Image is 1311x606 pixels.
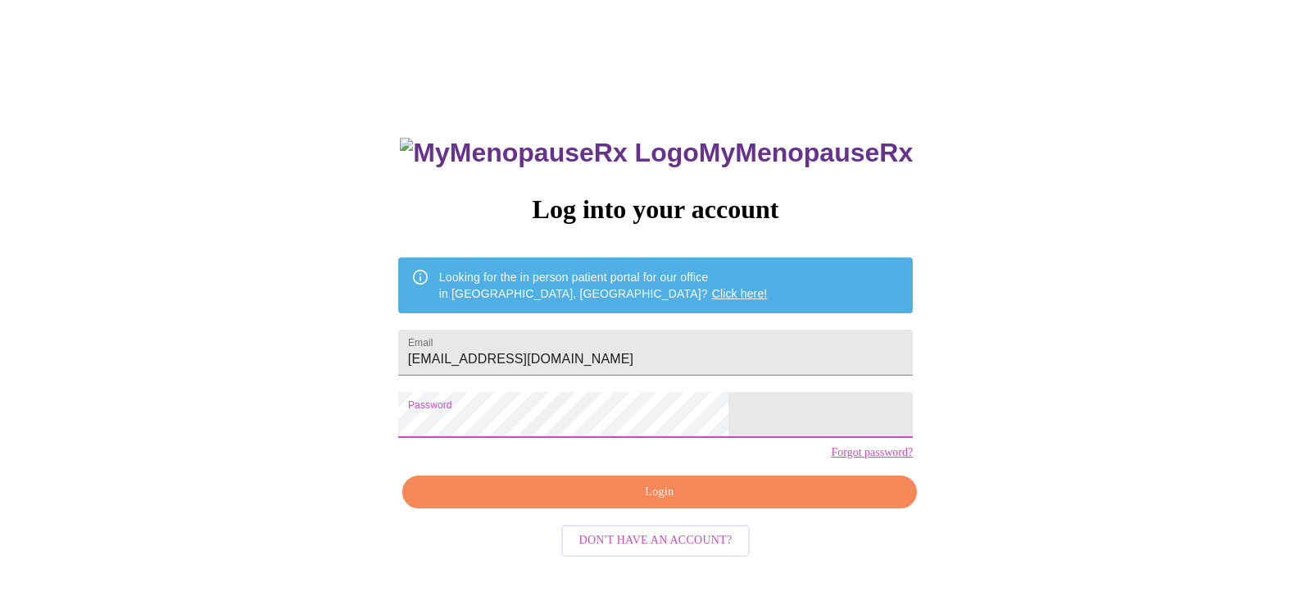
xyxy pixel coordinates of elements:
[398,194,913,225] h3: Log into your account
[400,138,913,168] h3: MyMenopauseRx
[439,262,768,308] div: Looking for the in person patient portal for our office in [GEOGRAPHIC_DATA], [GEOGRAPHIC_DATA]?
[421,482,898,503] span: Login
[400,138,698,168] img: MyMenopauseRx Logo
[557,532,755,546] a: Don't have an account?
[402,476,917,509] button: Login
[579,531,733,551] span: Don't have an account?
[831,446,913,459] a: Forgot password?
[561,525,751,557] button: Don't have an account?
[712,287,768,300] a: Click here!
